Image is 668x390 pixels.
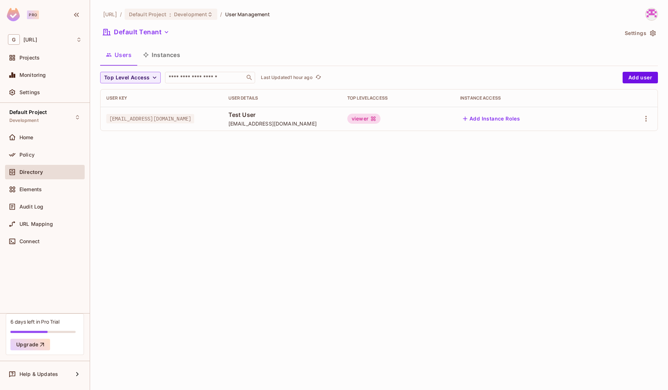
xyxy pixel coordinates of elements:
[261,75,312,80] p: Last Updated 1 hour ago
[19,89,40,95] span: Settings
[623,72,658,83] button: Add user
[315,74,321,81] span: refresh
[313,73,323,82] span: Click to refresh data
[225,11,270,18] span: User Management
[19,169,43,175] span: Directory
[103,11,117,18] span: the active workspace
[622,27,658,39] button: Settings
[106,114,194,123] span: [EMAIL_ADDRESS][DOMAIN_NAME]
[23,37,37,43] span: Workspace: genworx.ai
[9,109,47,115] span: Default Project
[19,152,35,158] span: Policy
[10,318,59,325] div: 6 days left in Pro Trial
[347,114,380,124] div: viewer
[228,111,336,119] span: Test User
[19,238,40,244] span: Connect
[19,55,40,61] span: Projects
[314,73,323,82] button: refresh
[19,135,34,140] span: Home
[460,113,523,124] button: Add Instance Roles
[220,11,222,18] li: /
[646,8,658,20] img: thillai@genworx.ai
[120,11,122,18] li: /
[7,8,20,21] img: SReyMgAAAABJRU5ErkJggg==
[9,118,39,123] span: Development
[347,95,449,101] div: Top Level Access
[137,46,186,64] button: Instances
[8,34,20,45] span: G
[100,72,161,83] button: Top Level Access
[104,73,150,82] span: Top Level Access
[100,26,172,38] button: Default Tenant
[100,46,137,64] button: Users
[129,11,166,18] span: Default Project
[19,204,43,210] span: Audit Log
[228,120,336,127] span: [EMAIL_ADDRESS][DOMAIN_NAME]
[228,95,336,101] div: User Details
[19,221,53,227] span: URL Mapping
[169,12,172,17] span: :
[19,371,58,377] span: Help & Updates
[460,95,604,101] div: Instance Access
[174,11,207,18] span: Development
[27,10,39,19] div: Pro
[106,95,217,101] div: User Key
[19,187,42,192] span: Elements
[10,339,50,350] button: Upgrade
[19,72,46,78] span: Monitoring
